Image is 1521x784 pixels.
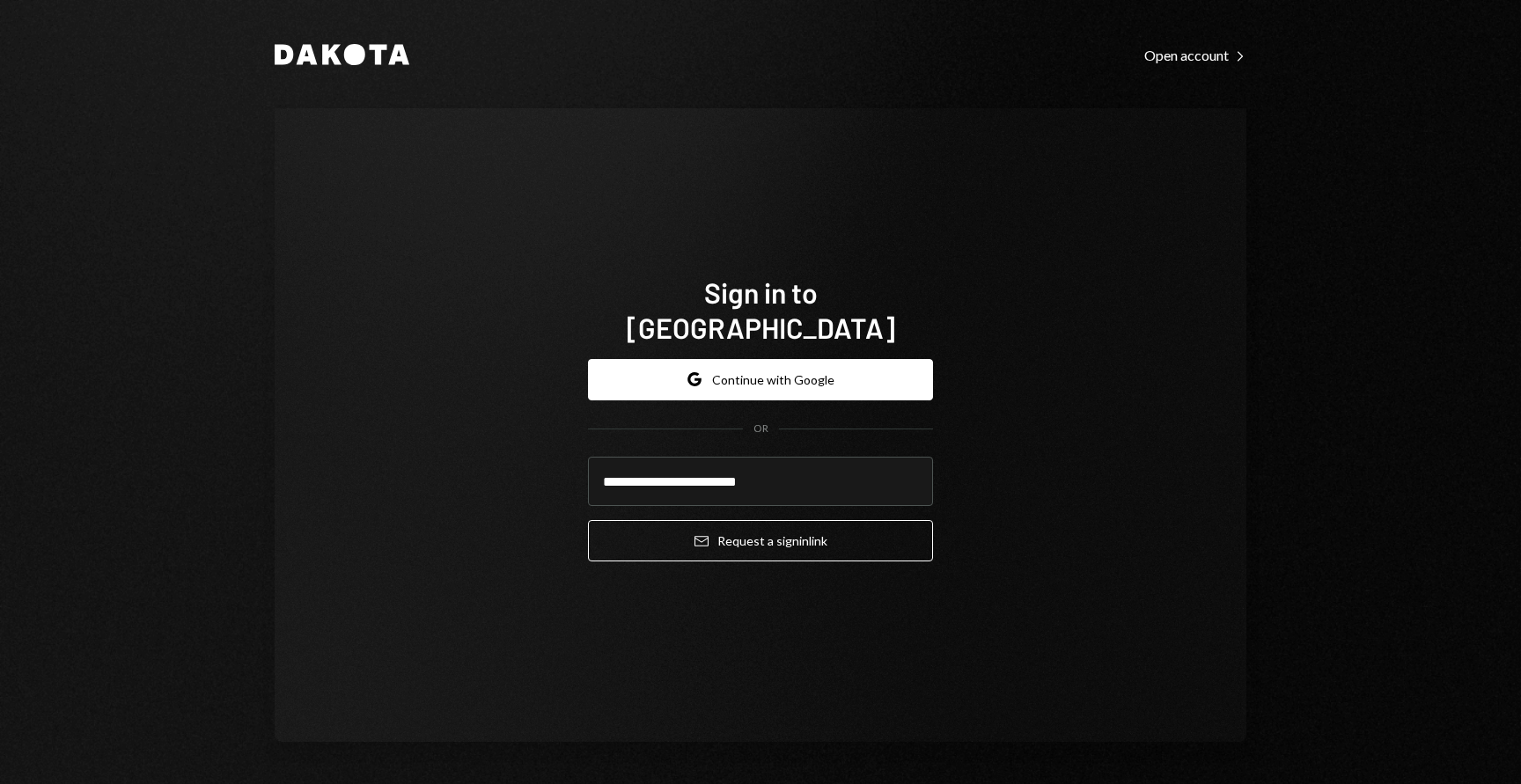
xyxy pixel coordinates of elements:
[753,421,768,436] div: OR
[588,275,933,345] h1: Sign in to [GEOGRAPHIC_DATA]
[1144,47,1246,64] div: Open account
[588,520,933,561] button: Request a signinlink
[588,359,933,400] button: Continue with Google
[1144,45,1246,64] a: Open account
